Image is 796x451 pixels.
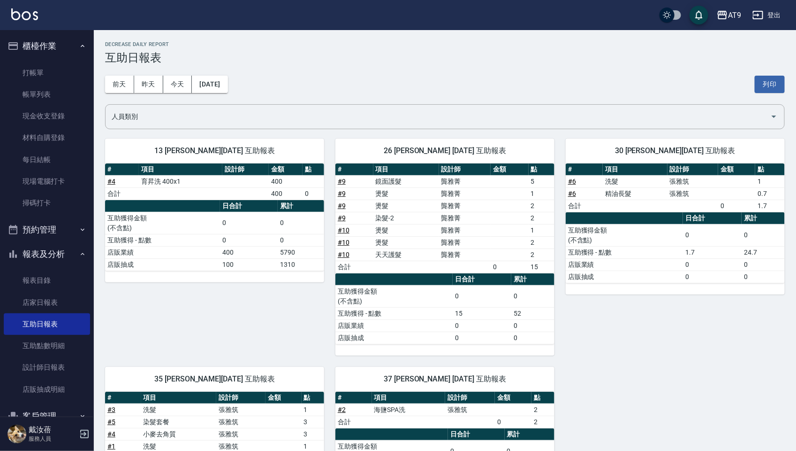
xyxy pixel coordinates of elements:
th: 日合計 [683,212,742,225]
td: 1.7 [683,246,742,258]
td: 0 [220,212,278,234]
a: 打帳單 [4,62,90,84]
a: 掃碼打卡 [4,192,90,214]
th: 項目 [603,163,667,176]
td: 5 [529,175,554,187]
th: 日合計 [220,200,278,212]
td: 0 [511,285,554,307]
button: Open [766,109,781,124]
td: 龔雅菁 [439,175,491,187]
span: 37 [PERSON_NAME] [DATE] 互助報表 [347,374,543,384]
td: 2 [531,416,554,428]
td: 1310 [278,258,324,271]
button: 昨天 [134,76,163,93]
td: 店販業績 [105,246,220,258]
th: 項目 [372,392,446,404]
a: #5 [107,418,115,426]
td: 3 [302,416,324,428]
button: AT9 [713,6,745,25]
div: AT9 [728,9,741,21]
td: 0 [453,285,511,307]
td: 15 [453,307,511,319]
td: 24.7 [742,246,785,258]
td: 張雅筑 [216,428,265,440]
a: 材料自購登錄 [4,127,90,148]
th: # [566,163,603,176]
td: 染髮-2 [373,212,439,224]
td: 燙髮 [373,187,439,200]
button: 前天 [105,76,134,93]
table: a dense table [566,212,785,283]
a: #4 [107,178,115,185]
th: 日合計 [453,273,511,286]
a: 帳單列表 [4,84,90,105]
th: 項目 [139,163,222,176]
button: 櫃檯作業 [4,34,90,58]
td: 店販抽成 [566,271,683,283]
td: 0 [511,332,554,344]
td: 合計 [105,187,139,200]
button: 預約管理 [4,218,90,242]
span: 26 [PERSON_NAME] [DATE] 互助報表 [347,146,543,156]
a: #9 [338,202,346,210]
a: 店家日報表 [4,292,90,313]
td: 洗髮 [603,175,667,187]
td: 0 [742,224,785,246]
td: 燙髮 [373,236,439,249]
a: #10 [338,251,349,258]
input: 人員名稱 [109,109,766,125]
td: 2 [529,236,554,249]
td: 天天護髮 [373,249,439,261]
td: 0 [511,319,554,332]
td: 2 [531,404,554,416]
th: 設計師 [222,163,269,176]
td: 張雅筑 [667,175,718,187]
th: # [105,392,141,404]
td: 燙髮 [373,224,439,236]
td: 合計 [566,200,603,212]
td: 海鹽SPA洗 [372,404,446,416]
td: 400 [269,175,303,187]
button: [DATE] [192,76,227,93]
th: 項目 [141,392,217,404]
td: 0 [278,212,324,234]
td: 1.7 [755,200,784,212]
th: 點 [302,392,324,404]
th: # [105,163,139,176]
a: 互助日報表 [4,313,90,335]
th: 項目 [373,163,439,176]
td: 精油長髮 [603,187,667,200]
th: 點 [303,163,324,176]
td: 0 [453,319,511,332]
a: #3 [107,406,115,413]
th: 點 [531,392,554,404]
td: 合計 [335,416,372,428]
table: a dense table [335,392,554,428]
td: 店販業績 [335,319,453,332]
a: #2 [338,406,346,413]
th: 設計師 [445,392,495,404]
th: 累計 [742,212,785,225]
table: a dense table [105,200,324,271]
button: 列印 [755,76,785,93]
a: 報表目錄 [4,270,90,291]
td: 育昇洗 400x1 [139,175,222,187]
th: 點 [529,163,554,176]
td: 龔雅菁 [439,187,491,200]
th: 設計師 [439,163,491,176]
a: #6 [568,178,576,185]
td: 龔雅菁 [439,212,491,224]
td: 互助獲得 - 點數 [105,234,220,246]
td: 互助獲得 - 點數 [566,246,683,258]
td: 52 [511,307,554,319]
td: 龔雅菁 [439,224,491,236]
td: 400 [220,246,278,258]
td: 張雅筑 [216,416,265,428]
a: 現場電腦打卡 [4,171,90,192]
td: 0.7 [755,187,784,200]
a: #6 [568,190,576,197]
td: 0 [683,224,742,246]
h5: 戴汝蓓 [29,425,76,435]
td: 店販抽成 [335,332,453,344]
button: 登出 [749,7,785,24]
